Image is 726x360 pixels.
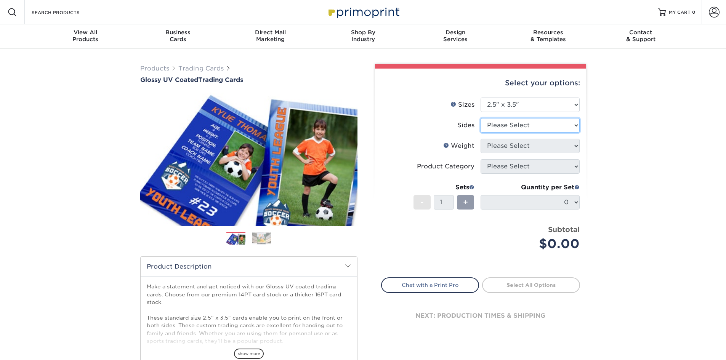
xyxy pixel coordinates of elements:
span: MY CART [669,9,691,16]
div: Products [39,29,132,43]
a: Shop ByIndustry [317,24,409,49]
a: DesignServices [409,24,502,49]
div: Marketing [224,29,317,43]
a: Contact& Support [595,24,687,49]
div: Cards [131,29,224,43]
div: Services [409,29,502,43]
a: BusinessCards [131,24,224,49]
span: show more [234,349,264,359]
span: View All [39,29,132,36]
div: Weight [443,141,474,150]
div: Sizes [450,100,474,109]
a: Glossy UV CoatedTrading Cards [140,76,357,83]
span: + [463,197,468,208]
span: - [420,197,424,208]
div: Industry [317,29,409,43]
a: Direct MailMarketing [224,24,317,49]
div: Select your options: [381,69,580,98]
a: Select All Options [482,277,580,293]
a: Chat with a Print Pro [381,277,479,293]
div: $0.00 [486,235,580,253]
span: Glossy UV Coated [140,76,198,83]
span: Business [131,29,224,36]
h1: Trading Cards [140,76,357,83]
div: & Support [595,29,687,43]
a: Trading Cards [178,65,224,72]
a: View AllProducts [39,24,132,49]
div: Sides [457,121,474,130]
span: Direct Mail [224,29,317,36]
img: Trading Cards 02 [252,232,271,244]
div: Quantity per Set [481,183,580,192]
span: Contact [595,29,687,36]
span: 0 [692,10,696,15]
div: Product Category [417,162,474,171]
h2: Product Description [141,257,357,276]
div: next: production times & shipping [381,293,580,339]
div: Sets [413,183,474,192]
div: & Templates [502,29,595,43]
a: Resources& Templates [502,24,595,49]
img: Glossy UV Coated 01 [140,84,357,234]
span: Resources [502,29,595,36]
span: Design [409,29,502,36]
input: SEARCH PRODUCTS..... [31,8,105,17]
strong: Subtotal [548,225,580,234]
span: Shop By [317,29,409,36]
a: Products [140,65,169,72]
img: Trading Cards 01 [226,232,245,246]
img: Primoprint [325,4,401,20]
